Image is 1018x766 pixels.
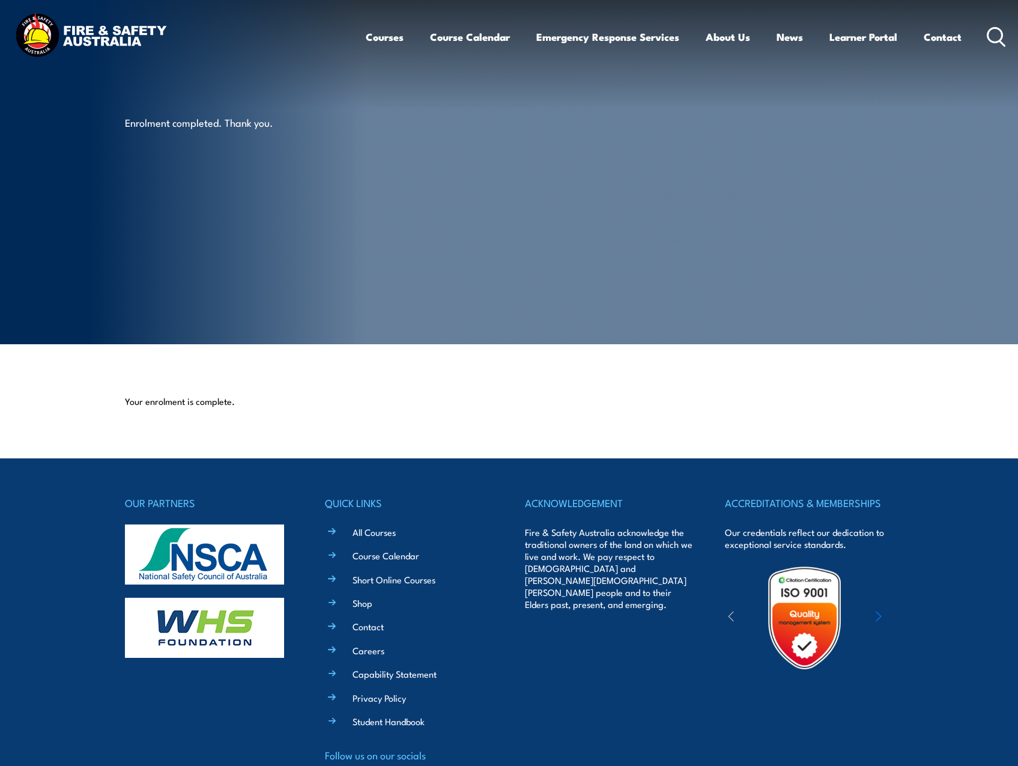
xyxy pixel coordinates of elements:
img: ewpa-logo [858,597,962,639]
a: Learner Portal [829,21,897,53]
a: Shop [353,597,372,609]
a: News [777,21,803,53]
a: About Us [706,21,750,53]
a: Emergency Response Services [536,21,679,53]
h4: OUR PARTNERS [125,494,293,511]
p: Fire & Safety Australia acknowledge the traditional owners of the land on which we live and work.... [525,526,693,610]
a: Privacy Policy [353,692,406,704]
a: Capability Statement [353,667,437,680]
a: Short Online Courses [353,573,435,586]
img: nsca-logo-footer [125,524,284,585]
h4: QUICK LINKS [325,494,493,511]
a: Student Handbook [353,715,425,728]
h4: ACCREDITATIONS & MEMBERSHIPS [725,494,893,511]
p: Your enrolment is complete. [125,395,894,407]
a: Course Calendar [430,21,510,53]
a: Courses [366,21,404,53]
a: Contact [924,21,962,53]
h4: ACKNOWLEDGEMENT [525,494,693,511]
img: whs-logo-footer [125,598,284,658]
a: All Courses [353,526,396,538]
p: Enrolment completed. Thank you. [125,115,344,129]
a: Contact [353,620,384,633]
a: Course Calendar [353,549,419,562]
a: Careers [353,644,384,657]
h4: Follow us on our socials [325,747,493,764]
p: Our credentials reflect our dedication to exceptional service standards. [725,526,893,550]
img: Untitled design (19) [752,565,857,670]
